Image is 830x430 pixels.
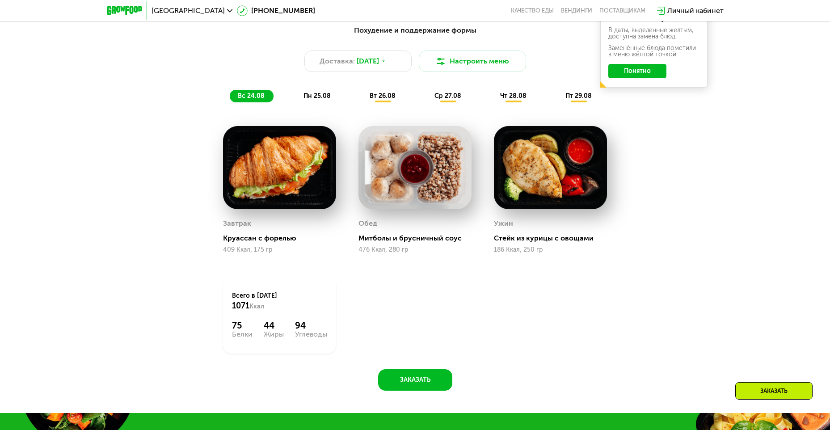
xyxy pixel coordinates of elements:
div: Обед [358,217,377,230]
div: Заказать [735,382,813,400]
span: вт 26.08 [370,92,396,100]
span: пт 29.08 [565,92,592,100]
span: Доставка: [320,56,355,67]
div: Стейк из курицы с овощами [494,234,614,243]
div: Круассан с форелью [223,234,343,243]
span: [GEOGRAPHIC_DATA] [152,7,225,14]
div: Митболы и брусничный соус [358,234,479,243]
div: 75 [232,320,253,331]
button: Заказать [378,369,452,391]
div: Заменённые блюда пометили в меню жёлтой точкой. [608,45,699,58]
div: 94 [295,320,327,331]
div: Углеводы [295,331,327,338]
div: Ваше меню на эту неделю [608,16,699,22]
div: Белки [232,331,253,338]
span: 1071 [232,301,249,311]
a: [PHONE_NUMBER] [237,5,315,16]
div: Похудение и поддержание формы [151,25,680,36]
div: 44 [264,320,284,331]
span: [DATE] [357,56,379,67]
div: Всего в [DATE] [232,291,327,311]
div: Ужин [494,217,513,230]
a: Качество еды [511,7,554,14]
span: вс 24.08 [238,92,265,100]
div: 409 Ккал, 175 гр [223,246,336,253]
span: Ккал [249,303,264,310]
span: пн 25.08 [303,92,331,100]
button: Понятно [608,64,666,78]
span: чт 28.08 [500,92,527,100]
div: Завтрак [223,217,251,230]
span: ср 27.08 [434,92,461,100]
a: Вендинги [561,7,592,14]
div: В даты, выделенные желтым, доступна замена блюд. [608,27,699,40]
div: поставщикам [599,7,645,14]
div: 186 Ккал, 250 гр [494,246,607,253]
div: Личный кабинет [667,5,724,16]
div: 476 Ккал, 280 гр [358,246,472,253]
div: Жиры [264,331,284,338]
button: Настроить меню [419,51,526,72]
